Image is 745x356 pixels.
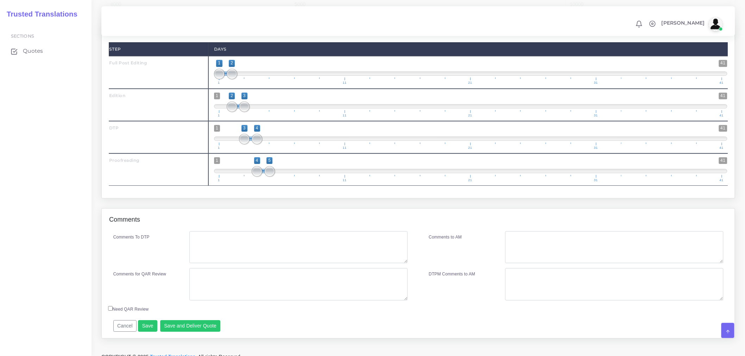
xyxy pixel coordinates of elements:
[214,46,227,52] strong: Days
[467,114,473,117] span: 21
[593,179,599,182] span: 31
[23,47,43,55] span: Quotes
[2,10,77,18] h2: Trusted Translations
[719,93,727,99] span: 41
[113,323,137,328] a: Cancel
[2,8,77,20] a: Trusted Translations
[109,46,121,52] strong: Step
[658,17,725,31] a: [PERSON_NAME]avatar
[267,157,273,164] span: 5
[138,320,157,332] button: Save
[593,114,599,117] span: 31
[217,179,221,182] span: 1
[113,271,166,277] label: Comments for QAR Review
[342,179,348,182] span: 11
[254,125,260,132] span: 4
[719,146,725,150] span: 41
[719,114,725,117] span: 41
[467,146,473,150] span: 21
[217,146,221,150] span: 1
[109,125,119,131] strong: DTP
[709,17,723,31] img: avatar
[5,44,86,58] a: Quotes
[109,93,126,98] strong: Edition
[109,158,139,163] strong: Proofreading
[109,60,147,65] strong: Full Post Editing
[719,81,725,84] span: 41
[217,114,221,117] span: 1
[254,157,260,164] span: 4
[160,320,221,332] button: Save and Deliver Quote
[109,216,140,224] h4: Comments
[342,146,348,150] span: 11
[719,179,725,182] span: 41
[593,146,599,150] span: 31
[242,93,248,99] span: 3
[342,81,348,84] span: 11
[216,60,222,66] span: 1
[429,271,475,277] label: DTPM Comments to AM
[11,33,34,39] span: Sections
[108,306,149,312] label: Need QAR Review
[467,81,473,84] span: 21
[113,234,150,240] label: Comments To DTP
[242,125,248,132] span: 3
[229,60,235,66] span: 2
[214,157,220,164] span: 1
[214,93,220,99] span: 1
[467,179,473,182] span: 21
[719,60,727,66] span: 41
[217,81,221,84] span: 1
[113,320,137,332] button: Cancel
[662,20,705,25] span: [PERSON_NAME]
[229,93,235,99] span: 2
[342,114,348,117] span: 11
[593,81,599,84] span: 31
[108,306,113,311] input: Need QAR Review
[719,157,727,164] span: 41
[719,125,727,132] span: 41
[214,125,220,132] span: 1
[429,234,462,240] label: Comments to AM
